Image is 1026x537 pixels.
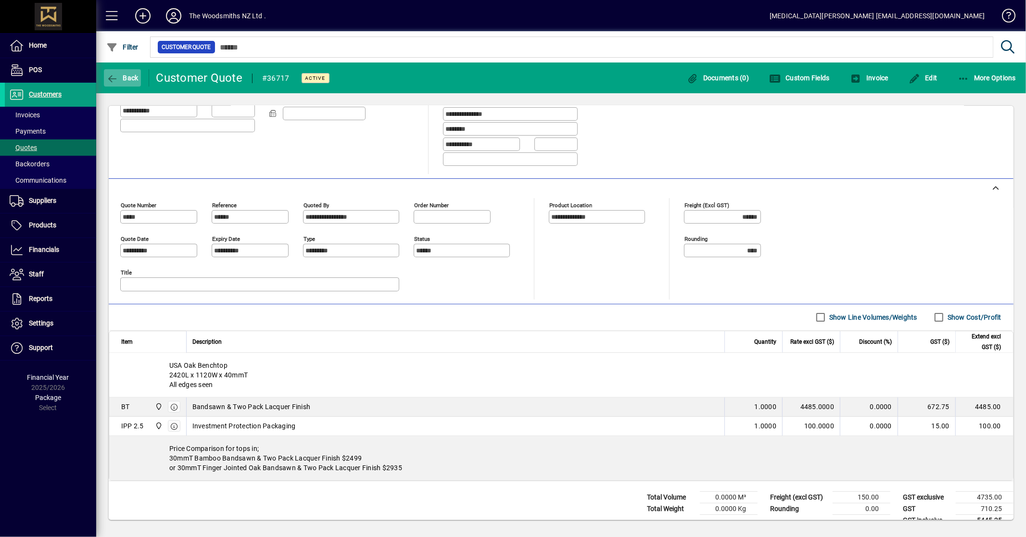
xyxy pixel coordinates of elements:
span: Item [121,337,133,347]
td: 15.00 [898,417,955,436]
a: Quotes [5,139,96,156]
span: 1.0000 [755,402,777,412]
span: Description [192,337,222,347]
span: Settings [29,319,53,327]
mat-label: Expiry date [212,235,240,242]
span: Rate excl GST ($) [790,337,834,347]
td: 0.0000 Kg [700,503,758,514]
span: 1.0000 [755,421,777,431]
a: Reports [5,287,96,311]
a: Backorders [5,156,96,172]
span: Active [305,75,326,81]
span: Products [29,221,56,229]
div: 4485.0000 [788,402,834,412]
span: Invoices [10,111,40,119]
mat-label: Quote date [121,235,149,242]
a: Financials [5,238,96,262]
a: Payments [5,123,96,139]
span: Suppliers [29,197,56,204]
button: Profile [158,7,189,25]
span: More Options [958,74,1016,82]
a: Suppliers [5,189,96,213]
button: Add [127,7,158,25]
td: Rounding [765,503,833,514]
span: Invoice [850,74,888,82]
span: Discount (%) [859,337,892,347]
span: Financials [29,246,59,253]
mat-label: Status [414,235,430,242]
td: Total Volume [642,491,700,503]
td: GST exclusive [898,491,956,503]
label: Show Cost/Profit [946,312,1001,322]
button: Edit [906,69,940,87]
span: Home [29,41,47,49]
span: Reports [29,295,52,302]
span: Backorders [10,160,50,168]
span: POS [29,66,42,74]
a: Settings [5,312,96,336]
span: Quotes [10,144,37,151]
td: 100.00 [955,417,1013,436]
app-page-header-button: Back [96,69,149,87]
span: Investment Protection Packaging [192,421,296,431]
span: Payments [10,127,46,135]
td: 672.75 [898,398,955,417]
td: 710.25 [956,503,1013,514]
td: 5445.25 [956,514,1013,526]
span: Bandsawn & Two Pack Lacquer Finish [192,402,311,412]
a: Invoices [5,107,96,123]
div: The Woodsmiths NZ Ltd . [189,8,266,24]
button: Documents (0) [684,69,751,87]
span: The Woodsmiths [152,401,164,412]
span: Staff [29,270,44,278]
button: Invoice [848,69,891,87]
div: Customer Quote [156,70,243,86]
mat-label: Quote number [121,201,156,208]
td: 0.0000 M³ [700,491,758,503]
mat-label: Freight (excl GST) [684,201,729,208]
button: Filter [104,38,141,56]
span: Customer Quote [162,42,211,52]
mat-label: Order number [414,201,449,208]
td: 0.0000 [840,398,898,417]
td: 150.00 [833,491,890,503]
span: Communications [10,176,66,184]
td: GST [898,503,956,514]
td: Total Weight [642,503,700,514]
mat-label: Title [121,269,132,275]
a: Communications [5,172,96,188]
a: Support [5,336,96,360]
span: Financial Year [27,374,69,381]
div: IPP 2.5 [121,421,144,431]
a: Home [5,34,96,58]
td: 0.0000 [840,417,898,436]
div: USA Oak Benchtop 2420L x 1120W x 40mmT All edges seen [109,353,1013,397]
mat-label: Product location [549,201,592,208]
button: Back [104,69,141,87]
span: Quantity [754,337,776,347]
a: POS [5,58,96,82]
td: GST inclusive [898,514,956,526]
td: 0.00 [833,503,890,514]
mat-label: Type [304,235,315,242]
a: Knowledge Base [995,2,1014,33]
td: Freight (excl GST) [765,491,833,503]
span: Filter [106,43,139,51]
span: GST ($) [930,337,950,347]
td: 4735.00 [956,491,1013,503]
a: Staff [5,262,96,287]
span: Documents (0) [686,74,749,82]
label: Show Line Volumes/Weights [827,312,917,322]
a: Products [5,213,96,237]
span: Support [29,344,53,351]
span: Back [106,74,139,82]
mat-label: Rounding [684,235,708,242]
div: #36717 [262,71,290,86]
mat-label: Quoted by [304,201,329,208]
span: The Woodsmiths [152,421,164,431]
span: Extend excl GST ($) [962,331,1001,352]
span: Customers [29,90,62,98]
div: [MEDICAL_DATA][PERSON_NAME] [EMAIL_ADDRESS][DOMAIN_NAME] [770,8,985,24]
div: BT [121,402,130,412]
button: More Options [955,69,1019,87]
